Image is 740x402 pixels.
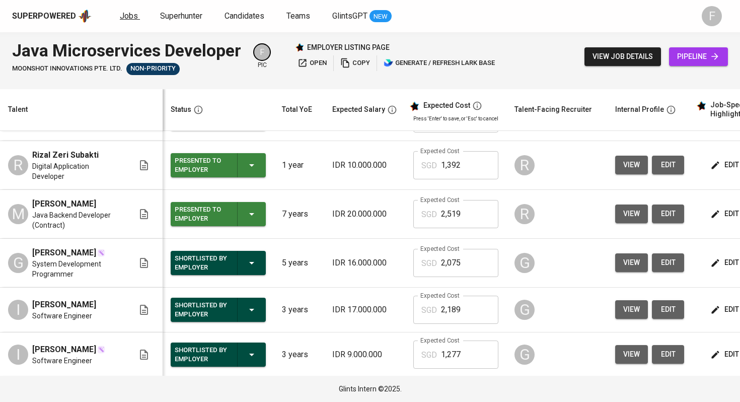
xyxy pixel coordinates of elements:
p: SGD [421,304,437,316]
div: G [514,300,535,320]
div: Expected Salary [332,103,385,116]
button: Shortlisted by Employer [171,343,266,367]
span: edit [712,348,739,361]
button: Presented to Employer [171,202,266,226]
span: Non-Priority [126,64,180,74]
span: Software Engineer [32,311,92,321]
span: view [623,159,640,171]
p: SGD [421,349,437,361]
span: edit [660,208,676,220]
span: edit [660,348,676,361]
div: R [514,204,535,224]
button: view [615,156,648,174]
p: employer listing page [307,42,390,52]
a: Superpoweredapp logo [12,9,92,24]
div: Presented to Employer [175,154,229,176]
p: IDR 9.000.000 [332,349,397,361]
div: I [8,345,28,365]
p: SGD [421,257,437,270]
a: Superhunter [160,10,204,23]
span: [PERSON_NAME] [32,344,96,356]
span: Digital Application Developer [32,161,122,181]
a: Teams [286,10,312,23]
span: [PERSON_NAME] [32,198,96,210]
div: R [8,155,28,175]
img: Glints Star [295,43,304,52]
p: IDR 16.000.000 [332,257,397,269]
span: Software Engineer [32,356,92,366]
span: Superhunter [160,11,202,21]
span: Rizal Zeri Subakti [32,149,99,161]
p: 1 year [282,159,316,171]
button: open [295,55,329,71]
p: IDR 17.000.000 [332,304,397,316]
p: 5 years [282,257,316,269]
span: GlintsGPT [332,11,367,21]
button: edit [652,345,684,364]
img: magic_wand.svg [97,249,105,257]
div: Superpowered [12,11,76,22]
span: copy [340,57,370,69]
p: SGD [421,160,437,172]
div: Shortlisted by Employer [175,344,229,366]
span: NEW [369,12,392,22]
button: edit [652,253,684,272]
span: edit [712,303,739,316]
div: G [8,253,28,273]
span: Jobs [120,11,138,21]
div: I [8,300,28,320]
span: pipeline [677,50,720,63]
div: Internal Profile [615,103,664,116]
span: view [623,208,640,220]
div: R [514,155,535,175]
button: lark generate / refresh lark base [381,55,497,71]
span: edit [660,159,676,171]
p: IDR 10.000.000 [332,159,397,171]
button: edit [652,156,684,174]
span: Candidates [225,11,264,21]
img: glints_star.svg [696,101,706,111]
div: F [702,6,722,26]
button: edit [652,205,684,223]
button: Presented to Employer [171,153,266,177]
img: app logo [78,9,92,24]
span: edit [712,208,739,220]
button: copy [338,55,373,71]
span: view job details [593,50,653,63]
div: Presented to Employer [175,203,229,225]
div: Shortlisted by Employer [175,299,229,321]
button: view job details [584,47,661,66]
p: IDR 20.000.000 [332,208,397,220]
div: Talent-Facing Recruiter [514,103,592,116]
a: GlintsGPT NEW [332,10,392,23]
a: pipeline [669,47,728,66]
a: Candidates [225,10,266,23]
p: SGD [421,209,437,221]
span: edit [712,256,739,269]
button: view [615,345,648,364]
span: view [623,303,640,316]
div: Talent [8,103,28,116]
span: Teams [286,11,310,21]
button: view [615,253,648,272]
span: Java Backend Developer (Contract) [32,210,122,230]
div: Hiring on Hold [126,63,180,75]
button: Shortlisted by Employer [171,251,266,275]
div: F [253,43,271,61]
button: view [615,205,648,223]
p: 7 years [282,208,316,220]
span: edit [712,159,739,171]
a: Jobs [120,10,140,23]
span: System Development Programmer [32,259,122,279]
button: Shortlisted by Employer [171,298,266,322]
span: view [623,256,640,269]
button: edit [652,300,684,319]
div: pic [253,43,271,70]
img: magic_wand.svg [97,346,105,354]
div: M [8,204,28,224]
